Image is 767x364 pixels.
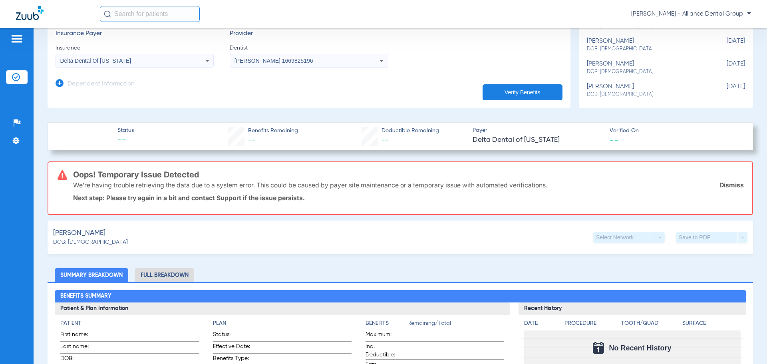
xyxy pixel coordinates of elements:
[248,127,298,135] span: Benefits Remaining
[60,342,99,353] span: Last name:
[382,127,439,135] span: Deductible Remaining
[519,302,746,315] h3: Recent History
[366,342,405,359] span: Ind. Deductible:
[524,319,558,328] h4: Date
[473,126,603,135] span: Payer
[58,170,67,180] img: error-icon
[100,6,200,22] input: Search for patients
[73,181,547,189] p: We’re having trouble retrieving the data due to a system error. This could be caused by payer sit...
[587,38,705,52] div: [PERSON_NAME]
[631,10,751,18] span: [PERSON_NAME] - Alliance Dental Group
[366,330,405,341] span: Maximum:
[610,127,740,135] span: Verified On
[621,319,680,328] h4: Tooth/Quad
[564,319,619,328] h4: Procedure
[587,60,705,75] div: [PERSON_NAME]
[60,58,131,64] span: Delta Dental Of [US_STATE]
[73,171,744,179] h3: Oops! Temporary Issue Detected
[587,83,705,98] div: [PERSON_NAME]
[682,319,741,328] h4: Surface
[682,319,741,330] app-breakdown-title: Surface
[60,330,99,341] span: First name:
[73,194,744,202] p: Next step: Please try again in a bit and contact Support if the issue persists.
[56,30,214,38] h3: Insurance Payer
[382,137,389,144] span: --
[135,268,194,282] li: Full Breakdown
[213,319,352,328] h4: Plan
[55,268,128,282] li: Summary Breakdown
[16,6,44,20] img: Zuub Logo
[68,80,135,88] h3: Dependent Information
[53,228,105,238] span: [PERSON_NAME]
[60,319,199,328] h4: Patient
[483,84,562,100] button: Verify Benefits
[610,136,618,144] span: --
[213,342,252,353] span: Effective Date:
[366,319,407,330] app-breakdown-title: Benefits
[117,135,134,146] span: --
[719,181,744,189] a: Dismiss
[117,126,134,135] span: Status
[705,83,745,98] span: [DATE]
[366,319,407,328] h4: Benefits
[213,330,252,341] span: Status:
[53,238,128,247] span: DOB: [DEMOGRAPHIC_DATA]
[524,319,558,330] app-breakdown-title: Date
[587,91,705,98] span: DOB: [DEMOGRAPHIC_DATA]
[104,10,111,18] img: Search Icon
[248,137,255,144] span: --
[587,68,705,76] span: DOB: [DEMOGRAPHIC_DATA]
[473,135,603,145] span: Delta Dental of [US_STATE]
[230,44,388,52] span: Dentist
[609,344,671,352] span: No Recent History
[564,319,619,330] app-breakdown-title: Procedure
[230,30,388,38] h3: Provider
[407,319,504,330] span: Remaining/Total
[10,34,23,44] img: hamburger-icon
[705,60,745,75] span: [DATE]
[587,46,705,53] span: DOB: [DEMOGRAPHIC_DATA]
[705,38,745,52] span: [DATE]
[621,319,680,330] app-breakdown-title: Tooth/Quad
[55,302,510,315] h3: Patient & Plan Information
[593,342,604,354] img: Calendar
[55,290,746,303] h2: Benefits Summary
[56,44,214,52] span: Insurance
[234,58,313,64] span: [PERSON_NAME] 1669825196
